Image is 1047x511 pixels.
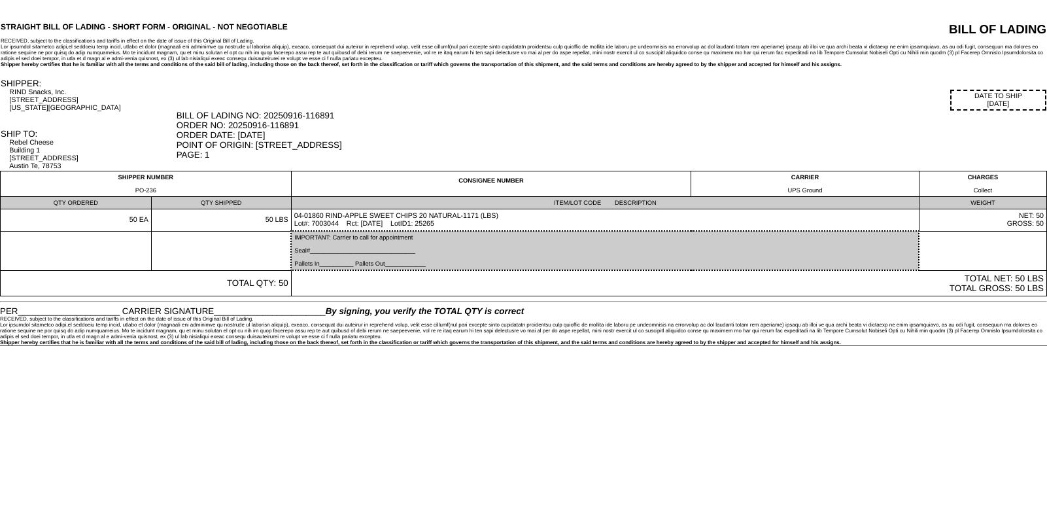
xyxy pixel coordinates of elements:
[3,187,288,194] div: PO-236
[1,62,1046,67] div: Shipper hereby certifies that he is familiar with all the terms and conditions of the said bill o...
[1,209,152,232] td: 50 EA
[291,209,919,232] td: 04-01860 RIND-APPLE SWEET CHIPS 20 NATURAL-1171 (LBS) Lot#: 7003044 Rct: [DATE] LotID1: 25265
[919,209,1046,232] td: NET: 50 GROSS: 50
[691,171,919,197] td: CARRIER
[177,111,1046,160] div: BILL OF LADING NO: 20250916-116891 ORDER NO: 20250916-116891 ORDER DATE: [DATE] POINT OF ORIGIN: ...
[291,231,919,270] td: IMPORTANT: Carrier to call for appointment Seal#_______________________________ Pallets In_______...
[1,129,175,139] div: SHIP TO:
[9,139,175,170] div: Rebel Cheese Building 1 [STREET_ADDRESS] Austin Te, 78753
[694,187,916,194] div: UPS Ground
[1,171,292,197] td: SHIPPER NUMBER
[767,22,1046,37] div: BILL OF LADING
[291,197,919,209] td: ITEM/LOT CODE DESCRIPTION
[326,306,524,316] span: By signing, you verify the TOTAL QTY is correct
[1,79,175,88] div: SHIPPER:
[151,209,291,232] td: 50 LBS
[919,197,1046,209] td: WEIGHT
[291,171,691,197] td: CONSIGNEE NUMBER
[919,171,1046,197] td: CHARGES
[9,88,175,112] div: RIND Snacks, Inc. [STREET_ADDRESS] [US_STATE][GEOGRAPHIC_DATA]
[1,270,292,296] td: TOTAL QTY: 50
[950,90,1046,111] div: DATE TO SHIP [DATE]
[151,197,291,209] td: QTY SHIPPED
[1,197,152,209] td: QTY ORDERED
[922,187,1044,194] div: Collect
[291,270,1046,296] td: TOTAL NET: 50 LBS TOTAL GROSS: 50 LBS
